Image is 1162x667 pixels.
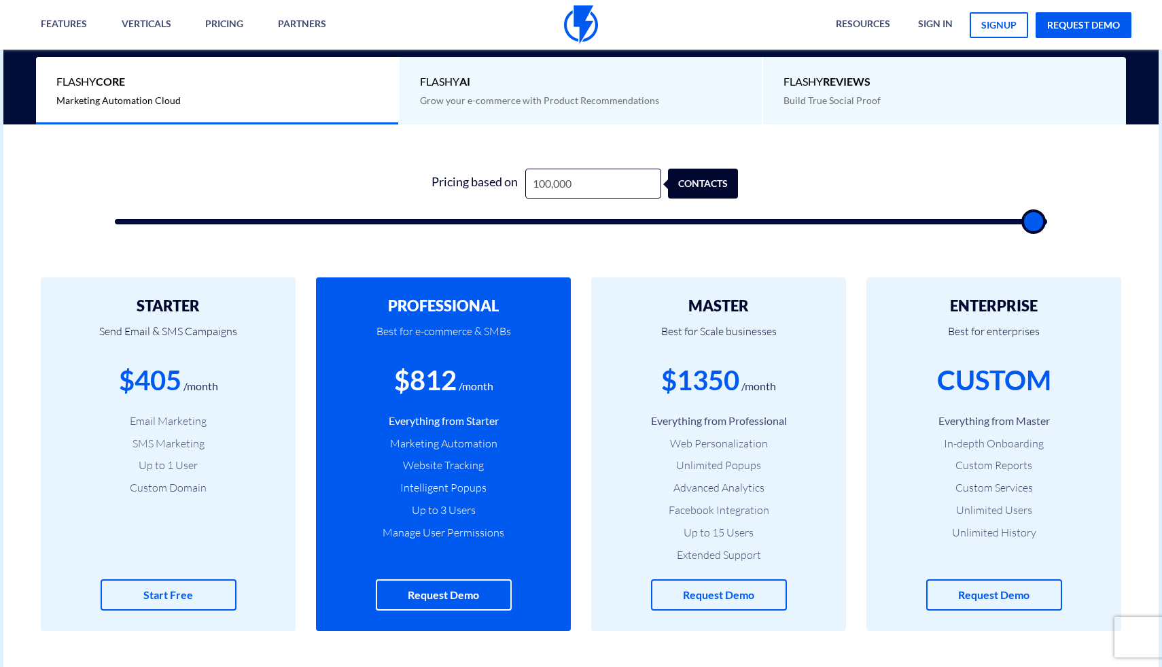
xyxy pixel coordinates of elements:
[61,315,275,361] p: Send Email & SMS Campaigns
[612,458,826,473] li: Unlimited Popups
[420,95,659,106] span: Grow your e-commerce with Product Recommendations
[887,458,1101,473] li: Custom Reports
[612,436,826,451] li: Web Personalization
[823,75,870,88] b: REVIEWS
[887,298,1101,314] h2: ENTERPRISE
[612,298,826,314] h2: MASTER
[394,361,457,400] div: $812
[612,502,826,518] li: Facebook Integration
[741,379,776,394] div: /month
[336,436,550,451] li: Marketing Automation
[612,547,826,563] li: Extended Support
[675,169,745,199] div: contacts
[61,480,275,496] li: Custom Domain
[1036,12,1131,38] a: request demo
[336,413,550,429] li: Everything from Starter
[887,436,1101,451] li: In-depth Onboarding
[612,315,826,361] p: Best for Scale businesses
[612,413,826,429] li: Everything from Professional
[56,95,181,106] span: Marketing Automation Cloud
[887,502,1101,518] li: Unlimited Users
[459,75,470,88] b: AI
[336,298,550,314] h2: PROFESSIONAL
[336,502,550,518] li: Up to 3 Users
[612,525,826,541] li: Up to 15 Users
[887,525,1101,541] li: Unlimited History
[937,361,1051,400] div: CUSTOM
[420,74,741,90] span: Flashy
[926,579,1062,611] a: Request Demo
[661,361,739,400] div: $1350
[61,413,275,429] li: Email Marketing
[376,579,512,611] a: Request Demo
[61,458,275,473] li: Up to 1 User
[61,436,275,451] li: SMS Marketing
[336,315,550,361] p: Best for e-commerce & SMBs
[336,458,550,473] li: Website Tracking
[101,579,236,611] a: Start Free
[784,95,881,106] span: Build True Social Proof
[459,379,493,394] div: /month
[423,169,525,199] div: Pricing based on
[183,379,218,394] div: /month
[887,315,1101,361] p: Best for enterprises
[970,12,1028,38] a: signup
[784,74,1106,90] span: Flashy
[61,298,275,314] h2: STARTER
[119,361,181,400] div: $405
[887,480,1101,496] li: Custom Services
[96,75,125,88] b: Core
[612,480,826,496] li: Advanced Analytics
[651,579,787,611] a: Request Demo
[336,480,550,496] li: Intelligent Popups
[887,413,1101,429] li: Everything from Master
[56,74,378,90] span: Flashy
[336,525,550,541] li: Manage User Permissions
